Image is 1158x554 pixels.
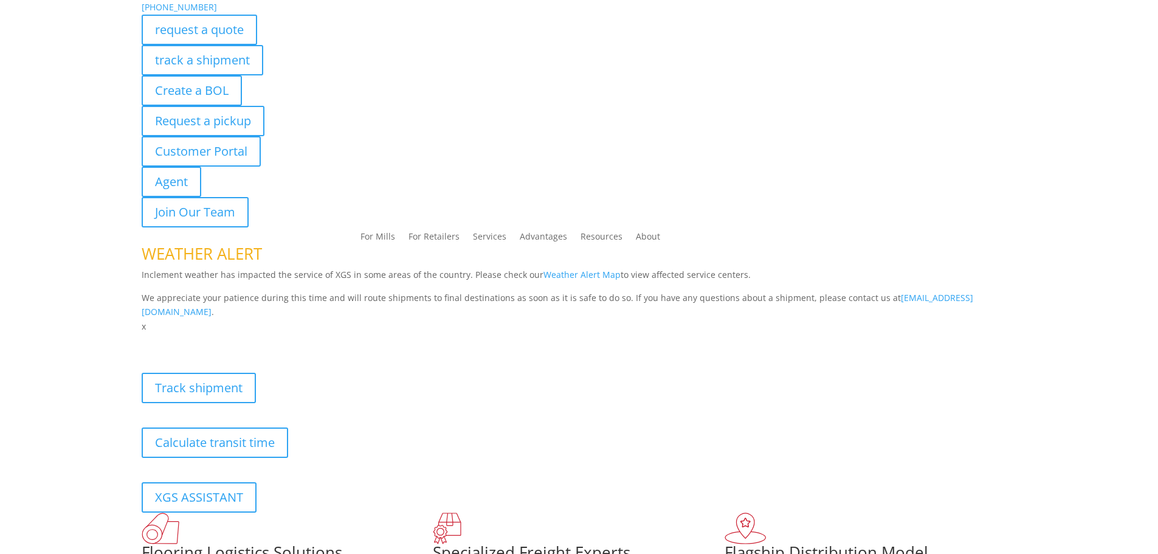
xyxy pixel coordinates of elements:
b: Visibility, transparency, and control for your entire supply chain. [142,336,413,347]
a: Calculate transit time [142,428,288,458]
img: xgs-icon-total-supply-chain-intelligence-red [142,513,179,544]
span: WEATHER ALERT [142,243,262,265]
a: Weather Alert Map [543,269,621,280]
a: [PHONE_NUMBER] [142,1,217,13]
p: We appreciate your patience during this time and will route shipments to final destinations as so... [142,291,1017,320]
img: xgs-icon-focused-on-flooring-red [433,513,461,544]
a: For Retailers [408,232,460,246]
a: Customer Portal [142,136,261,167]
a: Request a pickup [142,106,264,136]
a: About [636,232,660,246]
a: Agent [142,167,201,197]
p: Inclement weather has impacted the service of XGS in some areas of the country. Please check our ... [142,268,1017,291]
a: For Mills [360,232,395,246]
a: XGS ASSISTANT [142,482,257,513]
a: Resources [581,232,622,246]
a: Services [473,232,506,246]
p: x [142,319,1017,334]
a: track a shipment [142,45,263,75]
a: Join Our Team [142,197,249,227]
a: request a quote [142,15,257,45]
a: Create a BOL [142,75,242,106]
a: Track shipment [142,373,256,403]
a: Advantages [520,232,567,246]
img: xgs-icon-flagship-distribution-model-red [725,513,767,544]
